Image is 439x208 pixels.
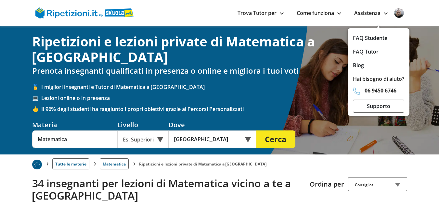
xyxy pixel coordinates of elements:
[117,120,169,129] div: Livello
[32,94,41,102] span: 💻
[41,83,407,91] span: I migliori insegnanti e Tutor di Matematica a [GEOGRAPHIC_DATA]
[32,66,407,76] h2: Prenota insegnanti qualificati in presenza o online e migliora i tuoi voti
[353,88,360,95] img: supporto Ripetizioni.it
[32,83,41,91] span: 🥇
[139,161,267,167] li: Ripetizioni e lezioni private di Matematica a [GEOGRAPHIC_DATA]
[348,177,407,191] div: Consigliati
[32,105,41,113] span: 👍
[32,34,407,65] h1: Ripetizioni e lezioni private di Matematica a [GEOGRAPHIC_DATA]
[32,160,42,169] img: Piu prenotato
[394,8,404,18] img: user avatar
[100,158,129,169] a: Matematica
[35,7,134,18] img: logo Skuola.net | Ripetizioni.it
[310,180,344,189] label: Ordina per
[169,120,256,129] div: Dove
[32,130,117,148] input: Es. Matematica
[354,9,388,17] a: Assistenza
[353,61,404,70] a: Blog
[353,74,404,83] p: Hai bisogno di aiuto?
[41,105,407,113] span: Il 96% degli studenti ha raggiunto i propri obiettivi grazie ai Percorsi Personalizzati
[52,158,89,169] a: Tutte le materie
[365,86,396,95] a: 06 9450 6746
[353,33,404,43] a: FAQ Studente
[35,9,134,16] a: logo Skuola.net | Ripetizioni.it
[256,130,295,148] button: Cerca
[32,120,117,129] div: Materia
[32,154,407,169] nav: breadcrumb d-none d-tablet-block
[297,9,341,17] a: Come funziona
[117,130,169,148] div: Es. Superiori
[32,177,305,202] h2: 34 insegnanti per lezioni di Matematica vicino a te a [GEOGRAPHIC_DATA]
[238,9,284,17] a: Trova Tutor per
[353,100,404,113] a: Supporto
[353,47,404,56] a: FAQ Tutor
[376,23,381,30] div: ▲
[169,130,248,148] input: Es. Indirizzo o CAP
[41,94,407,102] span: Lezioni online o in presenza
